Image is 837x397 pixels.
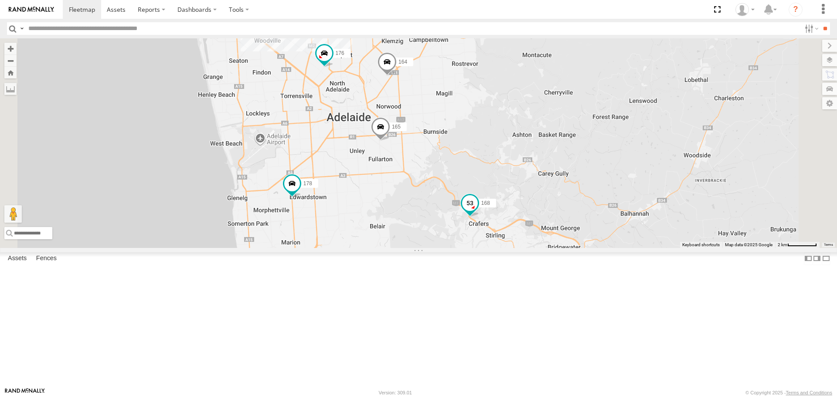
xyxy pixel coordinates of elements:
button: Zoom Home [4,67,17,78]
button: Zoom in [4,43,17,54]
a: Terms and Conditions [786,390,832,395]
label: Search Filter Options [801,22,820,35]
label: Dock Summary Table to the Right [813,252,821,265]
span: 165 [392,124,401,130]
span: Map data ©2025 Google [725,242,772,247]
div: © Copyright 2025 - [745,390,832,395]
label: Search Query [18,22,25,35]
span: 164 [398,59,407,65]
label: Fences [32,253,61,265]
div: Version: 309.01 [379,390,412,395]
button: Drag Pegman onto the map to open Street View [4,205,22,223]
label: Map Settings [822,97,837,109]
button: Map scale: 2 km per 64 pixels [775,242,820,248]
span: 178 [303,181,312,187]
label: Dock Summary Table to the Left [804,252,813,265]
button: Keyboard shortcuts [682,242,720,248]
label: Hide Summary Table [822,252,830,265]
img: rand-logo.svg [9,7,54,13]
div: Amin Vahidinezhad [732,3,758,16]
a: Visit our Website [5,388,45,397]
i: ? [789,3,803,17]
span: 2 km [778,242,787,247]
a: Terms (opens in new tab) [824,243,833,246]
label: Measure [4,83,17,95]
button: Zoom out [4,54,17,67]
span: 176 [336,51,344,57]
label: Assets [3,253,31,265]
span: 168 [481,200,490,207]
